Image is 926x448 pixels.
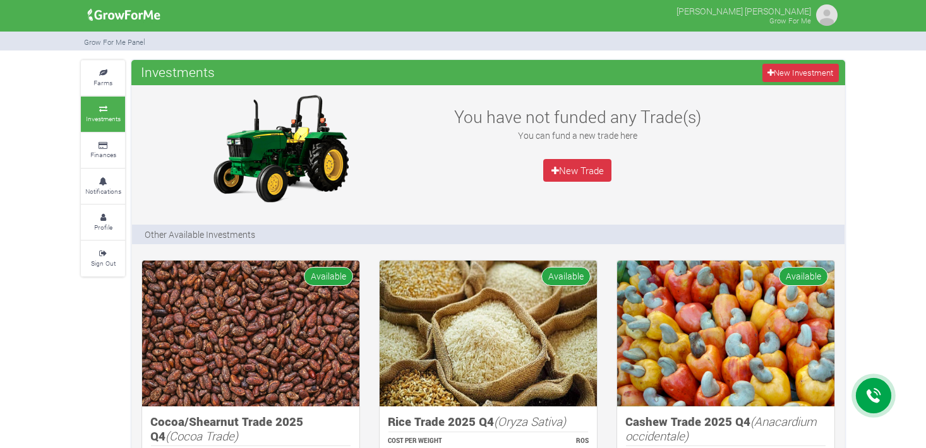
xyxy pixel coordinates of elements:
p: You can fund a new trade here [440,129,714,142]
a: Farms [81,61,125,95]
img: growforme image [142,261,359,406]
p: ROS [500,437,589,446]
small: Grow For Me Panel [84,37,145,47]
span: Available [779,267,828,285]
span: Investments [138,59,218,85]
i: (Cocoa Trade) [165,428,238,444]
small: Sign Out [91,259,116,268]
small: Finances [90,150,116,159]
a: New Investment [762,64,839,82]
a: New Trade [543,159,611,182]
a: Finances [81,133,125,168]
i: (Anacardium occidentale) [625,413,817,444]
span: Available [304,267,353,285]
img: growforme image [380,261,597,406]
h5: Rice Trade 2025 Q4 [388,415,589,429]
a: Notifications [81,169,125,204]
span: Available [541,267,591,285]
h5: Cocoa/Shearnut Trade 2025 Q4 [150,415,351,443]
small: Profile [94,223,112,232]
small: Farms [93,78,112,87]
small: Notifications [85,187,121,196]
p: Other Available Investments [145,228,255,241]
img: growforme image [83,3,165,28]
small: Investments [86,114,121,123]
a: Profile [81,205,125,240]
img: growforme image [814,3,839,28]
h5: Cashew Trade 2025 Q4 [625,415,826,443]
small: Grow For Me [769,16,811,25]
a: Investments [81,97,125,131]
a: Sign Out [81,241,125,276]
p: [PERSON_NAME] [PERSON_NAME] [676,3,811,18]
i: (Oryza Sativa) [494,413,566,429]
p: COST PER WEIGHT [388,437,477,446]
img: growforme image [201,91,359,205]
img: growforme image [617,261,834,406]
h3: You have not funded any Trade(s) [440,107,714,127]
